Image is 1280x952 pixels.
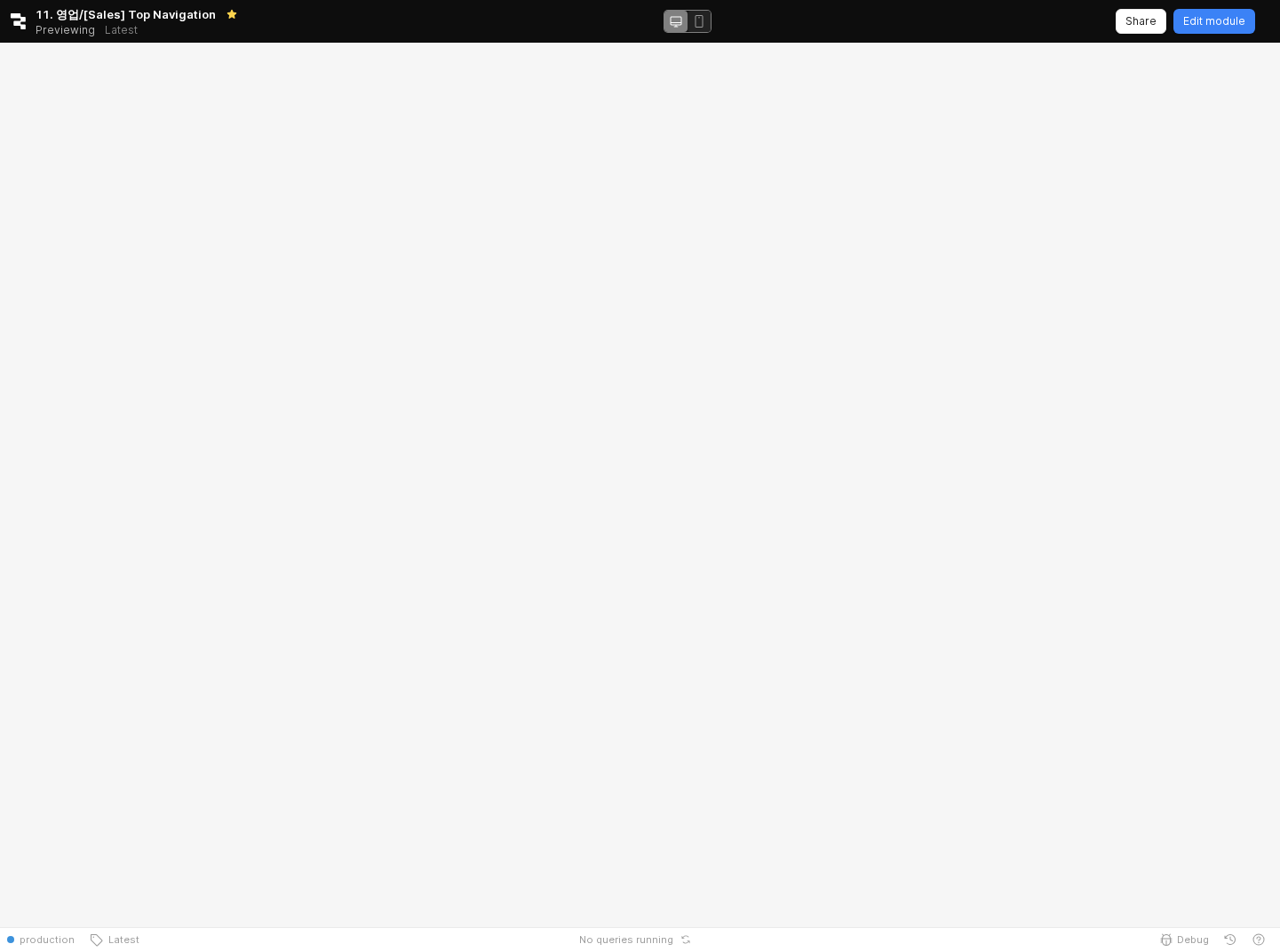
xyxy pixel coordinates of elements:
span: production [20,932,75,947]
button: Debug [1152,927,1216,952]
button: Reset app state [677,934,695,945]
p: Share [1125,14,1157,28]
button: Releases and History [95,18,147,43]
span: Previewing [36,21,95,39]
button: History [1216,927,1244,952]
span: No queries running [579,932,673,947]
span: Latest [103,932,139,947]
button: Help [1244,927,1273,952]
p: Latest [105,23,138,37]
p: Edit module [1183,14,1245,28]
button: Edit module [1173,9,1255,34]
button: Remove app from favorites [223,5,241,23]
button: Latest [82,927,147,952]
span: 11. 영업/[Sales] Top Navigation [36,5,216,23]
div: Previewing Latest [36,18,147,43]
button: Share app [1116,9,1166,34]
span: Debug [1177,932,1209,947]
